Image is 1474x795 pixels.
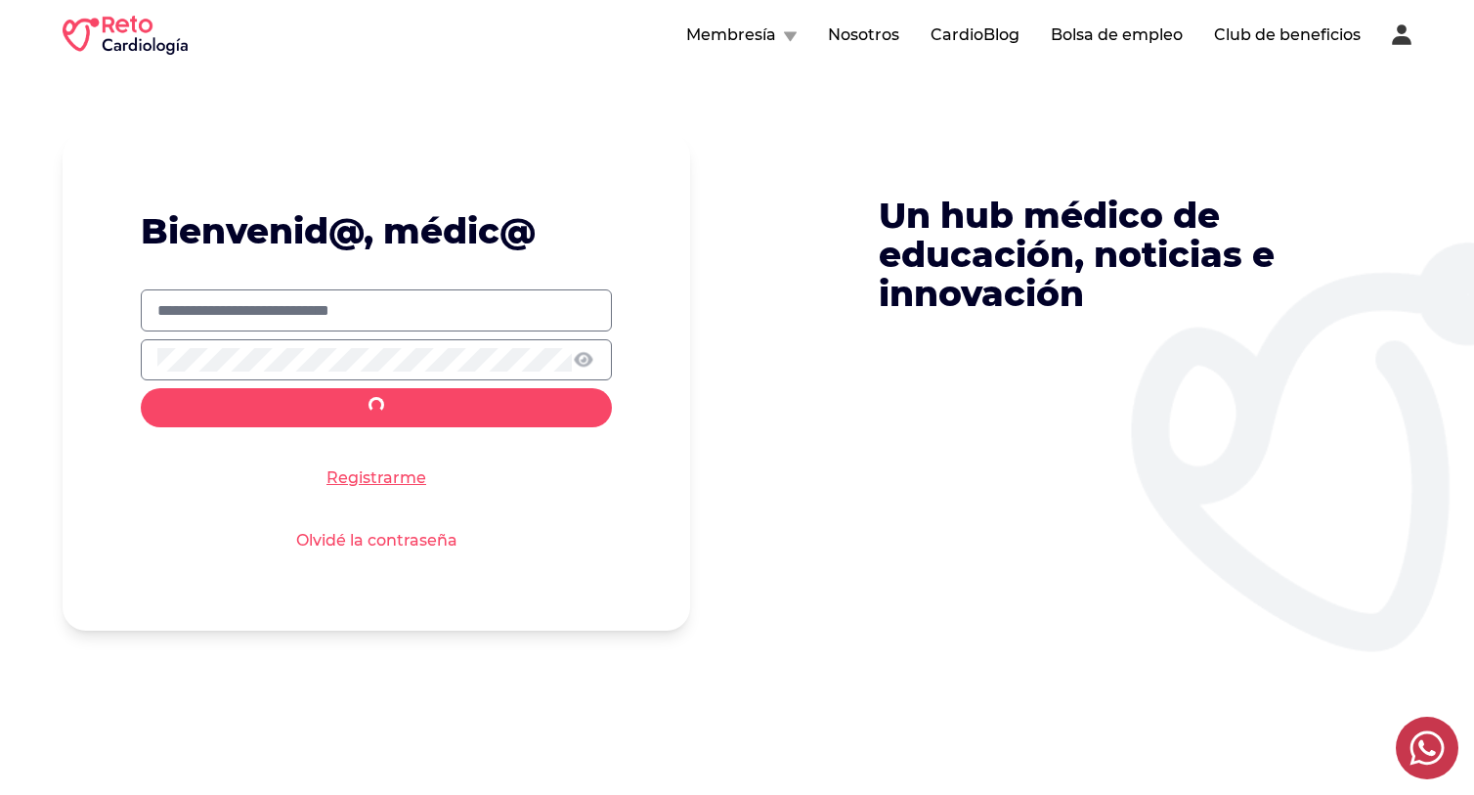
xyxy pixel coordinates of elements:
p: Un hub médico de educación, noticias e innovación [879,196,1317,313]
button: CardioBlog [931,23,1019,47]
button: Membresía [686,23,797,47]
h1: Bienvenid@, médic@ [141,211,612,250]
button: Bolsa de empleo [1051,23,1183,47]
img: RETO Cardio Logo [63,16,188,55]
button: Club de beneficios [1214,23,1361,47]
button: Nosotros [828,23,899,47]
a: Registrarme [326,466,426,490]
a: Olvidé la contraseña [296,529,457,552]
